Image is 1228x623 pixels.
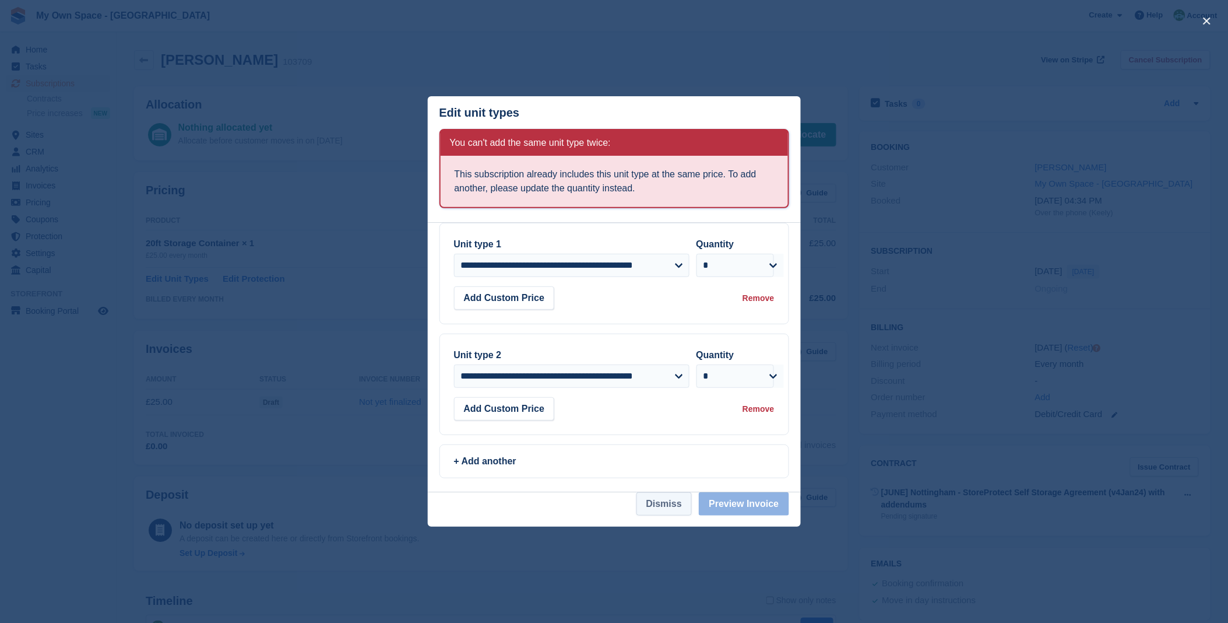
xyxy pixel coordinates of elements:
[743,292,774,304] div: Remove
[696,239,734,249] label: Quantity
[439,106,520,120] p: Edit unit types
[439,444,789,478] a: + Add another
[450,137,611,149] h2: You can't add the same unit type twice:
[699,492,789,516] button: Preview Invoice
[454,397,555,421] button: Add Custom Price
[696,350,734,360] label: Quantity
[1198,12,1216,30] button: close
[455,167,774,195] li: This subscription already includes this unit type at the same price. To add another, please updat...
[454,286,555,310] button: Add Custom Price
[454,350,502,360] label: Unit type 2
[743,403,774,415] div: Remove
[454,239,502,249] label: Unit type 1
[454,454,775,468] div: + Add another
[636,492,692,516] button: Dismiss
